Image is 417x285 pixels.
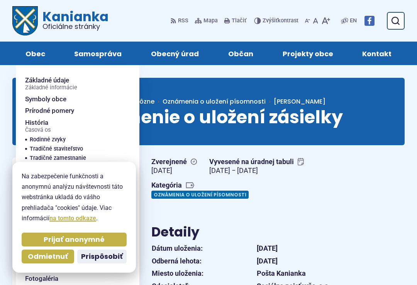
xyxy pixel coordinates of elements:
button: Zvýšiťkontrast [254,13,300,29]
button: Prispôsobiť [77,250,127,263]
span: kontrast [263,18,298,24]
span: Rôzne [136,97,154,106]
a: Symboly obce [25,93,121,105]
span: Fotogaléria [25,273,58,285]
button: Prijať anonymné [22,233,127,246]
th: Odberná lehota: [151,255,256,268]
span: Základné údaje [25,74,77,93]
a: Fotogaléria [25,273,121,285]
span: Občan [228,42,253,65]
span: Základné informácie [25,85,77,91]
span: [PERSON_NAME] [274,97,325,106]
span: Kanianka [38,10,108,30]
span: Odmietnuť [28,252,68,261]
th: Dátum uloženia: [151,242,256,255]
a: Obecný úrad [144,42,206,65]
a: Občan [221,42,260,65]
h2: Detaily [151,225,405,239]
span: Symboly obce [25,93,66,105]
a: [PERSON_NAME] [266,97,325,106]
strong: [DATE] [257,257,278,265]
a: Tradičné staviteľstvo [30,144,118,154]
a: Samospráva [68,42,129,65]
a: Obec [19,42,52,65]
button: Tlačiť [222,13,248,29]
span: Obecný úrad [151,42,199,65]
span: Prispôsobiť [81,252,123,261]
span: Zverejnené [151,158,197,166]
span: Tlačiť [232,18,246,24]
a: Logo Kanianka, prejsť na domovskú stránku. [12,6,108,35]
a: RSS [170,13,190,29]
a: Projekty obce [276,42,340,65]
span: Prijať anonymné [44,235,105,244]
span: Oznámenie o uložení zásielky [75,105,343,129]
strong: [DATE] [257,244,278,252]
span: Zvýšiť [263,17,278,24]
span: Oficiálne stránky [42,23,108,30]
a: Rôzne [136,97,163,106]
button: Zväčšiť veľkosť písma [320,13,332,29]
a: na tomto odkaze [49,215,96,222]
span: História [25,117,51,136]
a: Kontakt [355,42,398,65]
span: Projekty obce [283,42,333,65]
strong: Pošta Kanianka [257,269,306,277]
a: Oznámenia o uložení písomnosti [151,191,249,199]
span: Obec [25,42,45,65]
figcaption: [DATE] − [DATE] [209,166,304,175]
span: Kategória [151,181,252,190]
figcaption: [DATE] [151,166,197,175]
a: Základné údajeZákladné informácie [25,74,121,93]
span: Tradičné staviteľstvo [30,144,83,154]
a: Prírodné pomery [25,105,121,117]
th: Miesto uloženia: [151,267,256,280]
span: Samospráva [74,42,122,65]
span: RSS [178,16,188,25]
span: EN [350,16,357,25]
img: Prejsť na domovskú stránku [12,6,38,35]
span: Vyvesené na úradnej tabuli [209,158,304,166]
button: Zmenšiť veľkosť písma [303,13,312,29]
a: Oznámenia o uložení písomnosti [163,97,266,106]
a: Mapa [193,13,219,29]
a: Základné údajeZákladné informácie [12,161,127,179]
a: Rodinné zvyky [30,135,118,144]
a: HistóriaČasová os [25,117,108,136]
button: Nastaviť pôvodnú veľkosť písma [312,13,320,29]
a: Tradičné zamestnanie [30,154,118,163]
button: Odmietnuť [22,250,74,263]
span: Tradičné zamestnanie [30,154,86,163]
span: Mapa [203,16,218,25]
span: Prírodné pomery [25,105,74,117]
span: Časová os [25,127,51,133]
span: Kontakt [362,42,392,65]
span: Rodinné zvyky [30,135,66,144]
a: EN [348,16,358,25]
img: Prejsť na Facebook stránku [364,16,375,26]
p: Na zabezpečenie funkčnosti a anonymnú analýzu návštevnosti táto webstránka ukladá do vášho prehli... [22,171,127,223]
